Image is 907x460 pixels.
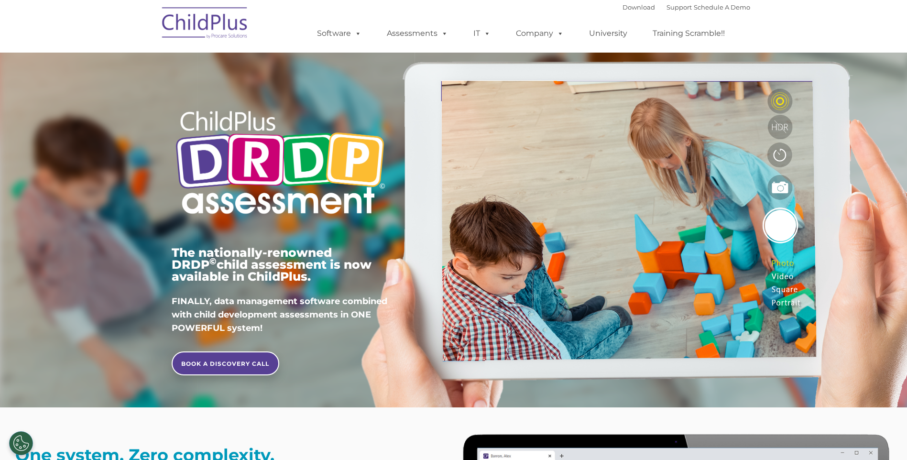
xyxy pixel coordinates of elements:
img: ChildPlus by Procare Solutions [157,0,253,48]
a: Schedule A Demo [694,3,750,11]
a: Software [307,24,371,43]
button: Cookies Settings [9,431,33,455]
a: University [579,24,637,43]
a: BOOK A DISCOVERY CALL [172,351,279,375]
font: | [623,3,750,11]
img: Copyright - DRDP Logo Light [172,98,389,230]
a: Support [667,3,692,11]
span: FINALLY, data management software combined with child development assessments in ONE POWERFUL sys... [172,296,387,333]
a: Company [506,24,573,43]
sup: © [209,256,217,267]
a: Download [623,3,655,11]
a: Training Scramble!! [643,24,734,43]
a: IT [464,24,500,43]
span: The nationally-renowned DRDP child assessment is now available in ChildPlus. [172,245,372,284]
a: Assessments [377,24,458,43]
